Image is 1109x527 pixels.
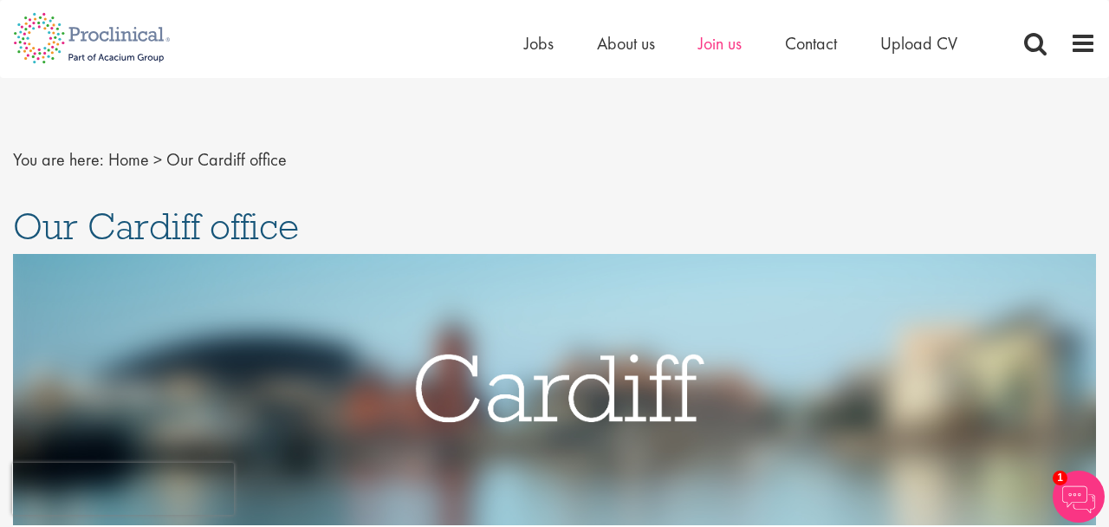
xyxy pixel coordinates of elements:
[13,203,299,250] span: Our Cardiff office
[13,148,104,171] span: You are here:
[880,32,957,55] a: Upload CV
[1053,471,1067,485] span: 1
[785,32,837,55] a: Contact
[597,32,655,55] a: About us
[12,463,234,515] iframe: reCAPTCHA
[524,32,554,55] a: Jobs
[108,148,149,171] a: breadcrumb link
[153,148,162,171] span: >
[698,32,742,55] a: Join us
[1053,471,1105,523] img: Chatbot
[166,148,287,171] span: Our Cardiff office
